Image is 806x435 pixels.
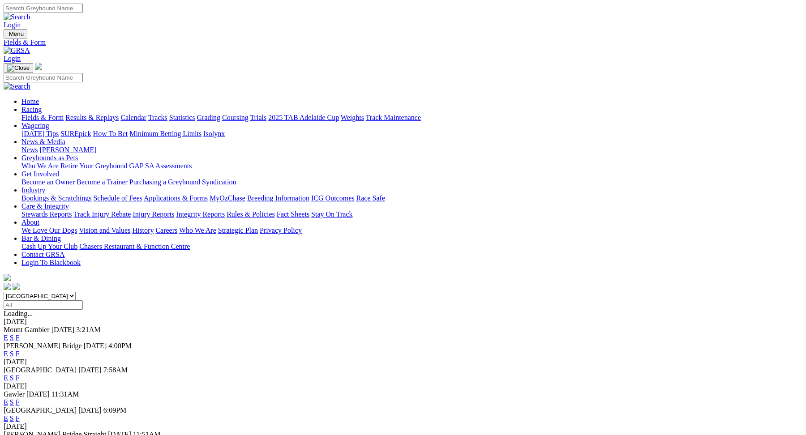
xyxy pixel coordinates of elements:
[4,274,11,281] img: logo-grsa-white.png
[366,114,421,121] a: Track Maintenance
[16,374,20,382] a: F
[79,243,190,250] a: Chasers Restaurant & Function Centre
[277,210,309,218] a: Fact Sheets
[10,334,14,341] a: S
[4,29,27,38] button: Toggle navigation
[268,114,339,121] a: 2025 TAB Adelaide Cup
[21,146,802,154] div: News & Media
[179,226,216,234] a: Who We Are
[197,114,220,121] a: Grading
[21,170,59,178] a: Get Involved
[4,358,802,366] div: [DATE]
[311,194,354,202] a: ICG Outcomes
[247,194,309,202] a: Breeding Information
[10,414,14,422] a: S
[4,310,33,317] span: Loading...
[227,210,275,218] a: Rules & Policies
[155,226,177,234] a: Careers
[78,406,102,414] span: [DATE]
[4,283,11,290] img: facebook.svg
[60,162,128,170] a: Retire Your Greyhound
[78,366,102,374] span: [DATE]
[4,13,30,21] img: Search
[4,374,8,382] a: E
[250,114,266,121] a: Trials
[103,366,128,374] span: 7:58AM
[77,178,128,186] a: Become a Trainer
[39,146,96,154] a: [PERSON_NAME]
[210,194,245,202] a: MyOzChase
[21,146,38,154] a: News
[21,98,39,105] a: Home
[51,390,79,398] span: 11:31AM
[21,251,64,258] a: Contact GRSA
[4,398,8,406] a: E
[21,178,75,186] a: Become an Owner
[260,226,302,234] a: Privacy Policy
[341,114,364,121] a: Weights
[21,226,77,234] a: We Love Our Dogs
[21,202,69,210] a: Care & Integrity
[4,318,802,326] div: [DATE]
[202,178,236,186] a: Syndication
[148,114,167,121] a: Tracks
[4,82,30,90] img: Search
[84,342,107,350] span: [DATE]
[4,38,802,47] a: Fields & Form
[21,194,91,202] a: Bookings & Scratchings
[21,178,802,186] div: Get Involved
[9,30,24,37] span: Menu
[21,235,61,242] a: Bar & Dining
[21,162,802,170] div: Greyhounds as Pets
[21,130,59,137] a: [DATE] Tips
[4,300,83,310] input: Select date
[108,342,132,350] span: 4:00PM
[218,226,258,234] a: Strategic Plan
[103,406,127,414] span: 6:09PM
[21,243,802,251] div: Bar & Dining
[4,366,77,374] span: [GEOGRAPHIC_DATA]
[4,63,33,73] button: Toggle navigation
[4,55,21,62] a: Login
[4,390,25,398] span: Gawler
[93,130,128,137] a: How To Bet
[79,226,130,234] a: Vision and Values
[132,226,154,234] a: History
[4,406,77,414] span: [GEOGRAPHIC_DATA]
[4,334,8,341] a: E
[21,259,81,266] a: Login To Blackbook
[76,326,100,333] span: 3:21AM
[4,422,802,431] div: [DATE]
[21,162,59,170] a: Who We Are
[21,226,802,235] div: About
[356,194,385,202] a: Race Safe
[7,64,30,72] img: Close
[222,114,249,121] a: Coursing
[35,63,42,70] img: logo-grsa-white.png
[16,350,20,358] a: F
[311,210,352,218] a: Stay On Track
[129,178,200,186] a: Purchasing a Greyhound
[65,114,119,121] a: Results & Replays
[21,210,802,218] div: Care & Integrity
[60,130,91,137] a: SUREpick
[16,334,20,341] a: F
[21,194,802,202] div: Industry
[129,162,192,170] a: GAP SA Assessments
[16,414,20,422] a: F
[144,194,208,202] a: Applications & Forms
[4,414,8,422] a: E
[10,398,14,406] a: S
[21,106,42,113] a: Racing
[51,326,75,333] span: [DATE]
[16,398,20,406] a: F
[73,210,131,218] a: Track Injury Rebate
[10,374,14,382] a: S
[4,382,802,390] div: [DATE]
[133,210,174,218] a: Injury Reports
[129,130,201,137] a: Minimum Betting Limits
[21,210,72,218] a: Stewards Reports
[26,390,50,398] span: [DATE]
[176,210,225,218] a: Integrity Reports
